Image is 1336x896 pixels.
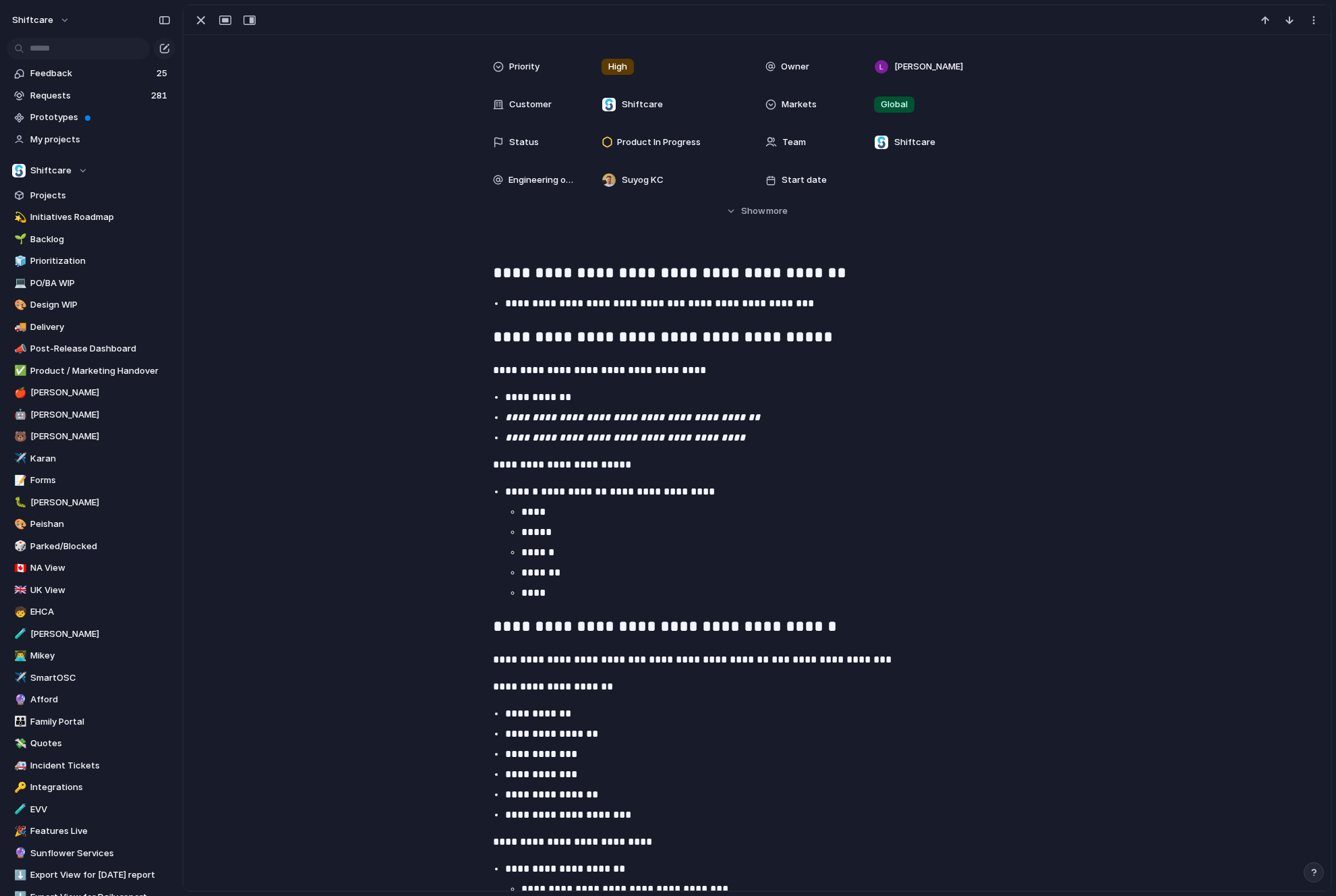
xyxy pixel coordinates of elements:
[509,173,579,187] span: Engineering owner
[782,98,817,111] span: Markets
[7,339,175,359] a: 📣Post-Release Dashboard
[12,847,26,860] button: 🔮
[7,800,175,820] div: 🧪EVV
[7,317,175,337] a: 🚚Delivery
[7,733,175,754] a: 💸Quotes
[30,133,171,146] span: My projects
[30,386,171,399] span: [PERSON_NAME]
[6,9,77,31] button: shiftcare
[7,514,175,534] div: 🎨Peishan
[30,320,171,334] span: Delivery
[14,319,24,335] div: 🚚
[7,690,175,710] a: 🔮Afford
[7,536,175,557] a: 🎲Parked/Blocked
[7,821,175,841] a: 🎉Features Live
[30,67,152,80] span: Feedback
[30,89,147,103] span: Requests
[14,605,24,620] div: 🧒
[7,624,175,644] a: 🧪[PERSON_NAME]
[12,233,26,246] button: 🌱
[12,715,26,729] button: 👪
[12,408,26,422] button: 🤖
[12,298,26,312] button: 🎨
[7,777,175,797] a: 🔑Integrations
[12,627,26,641] button: 🧪
[30,627,171,641] span: [PERSON_NAME]
[7,161,175,181] button: Shiftcare
[30,715,171,729] span: Family Portal
[7,493,175,513] div: 🐛[PERSON_NAME]
[12,474,26,487] button: 📝
[881,98,908,111] span: Global
[509,60,540,74] span: Priority
[30,868,171,882] span: Export View for [DATE] report
[7,130,175,150] a: My projects
[30,233,171,246] span: Backlog
[7,756,175,776] a: 🚑Incident Tickets
[14,582,24,598] div: 🇬🇧
[7,449,175,469] a: ✈️Karan
[12,364,26,378] button: ✅
[7,207,175,227] a: 💫Initiatives Roadmap
[12,496,26,509] button: 🐛
[894,60,963,74] span: [PERSON_NAME]
[7,602,175,622] div: 🧒EHCA
[156,67,170,80] span: 25
[7,470,175,491] a: 📝Forms
[7,251,175,271] a: 🧊Prioritization
[7,86,175,106] a: Requests281
[14,254,24,269] div: 🧊
[12,693,26,706] button: 🔮
[493,199,1022,223] button: Showmore
[14,407,24,422] div: 🤖
[14,275,24,291] div: 💻
[12,342,26,356] button: 📣
[741,204,765,218] span: Show
[30,211,171,224] span: Initiatives Roadmap
[30,671,171,685] span: SmartOSC
[7,63,175,84] a: Feedback25
[14,845,24,861] div: 🔮
[7,426,175,447] div: 🐻[PERSON_NAME]
[30,189,171,202] span: Projects
[7,229,175,250] a: 🌱Backlog
[12,868,26,882] button: ⬇️
[30,408,171,422] span: [PERSON_NAME]
[30,759,171,773] span: Incident Tickets
[7,295,175,315] a: 🎨Design WIP
[608,60,627,74] span: High
[30,605,171,619] span: EHCA
[30,342,171,356] span: Post-Release Dashboard
[14,824,24,839] div: 🎉
[7,405,175,425] a: 🤖[PERSON_NAME]
[14,210,24,225] div: 💫
[12,803,26,816] button: 🧪
[14,802,24,817] div: 🧪
[30,277,171,290] span: PO/BA WIP
[30,430,171,443] span: [PERSON_NAME]
[7,383,175,403] a: 🍎[PERSON_NAME]
[12,671,26,685] button: ✈️
[30,847,171,860] span: Sunflower Services
[14,385,24,401] div: 🍎
[7,580,175,600] a: 🇬🇧UK View
[7,843,175,864] div: 🔮Sunflower Services
[12,13,53,27] span: shiftcare
[7,186,175,206] a: Projects
[7,646,175,666] a: 👨‍💻Mikey
[7,273,175,293] div: 💻PO/BA WIP
[14,517,24,532] div: 🎨
[782,136,806,149] span: Team
[12,211,26,224] button: 💫
[12,605,26,619] button: 🧒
